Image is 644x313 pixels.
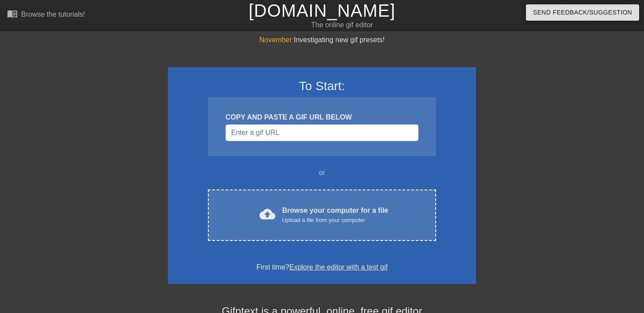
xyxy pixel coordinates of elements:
span: cloud_upload [259,206,275,222]
div: The online gif editor [219,20,465,30]
a: Browse the tutorials! [7,8,85,22]
input: Username [226,124,418,141]
button: Send Feedback/Suggestion [526,4,639,21]
a: Explore the editor with a test gif [289,263,388,271]
span: menu_book [7,8,18,19]
h3: To Start: [179,79,465,94]
div: Browse your computer for a file [282,205,389,225]
div: COPY AND PASTE A GIF URL BELOW [226,112,418,123]
div: or [191,167,453,178]
div: Investigating new gif presets! [168,35,476,45]
span: November: [259,36,294,44]
div: First time? [179,262,465,273]
div: Upload a file from your computer [282,216,389,225]
span: Send Feedback/Suggestion [533,7,632,18]
div: Browse the tutorials! [21,11,85,18]
a: [DOMAIN_NAME] [248,1,395,20]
